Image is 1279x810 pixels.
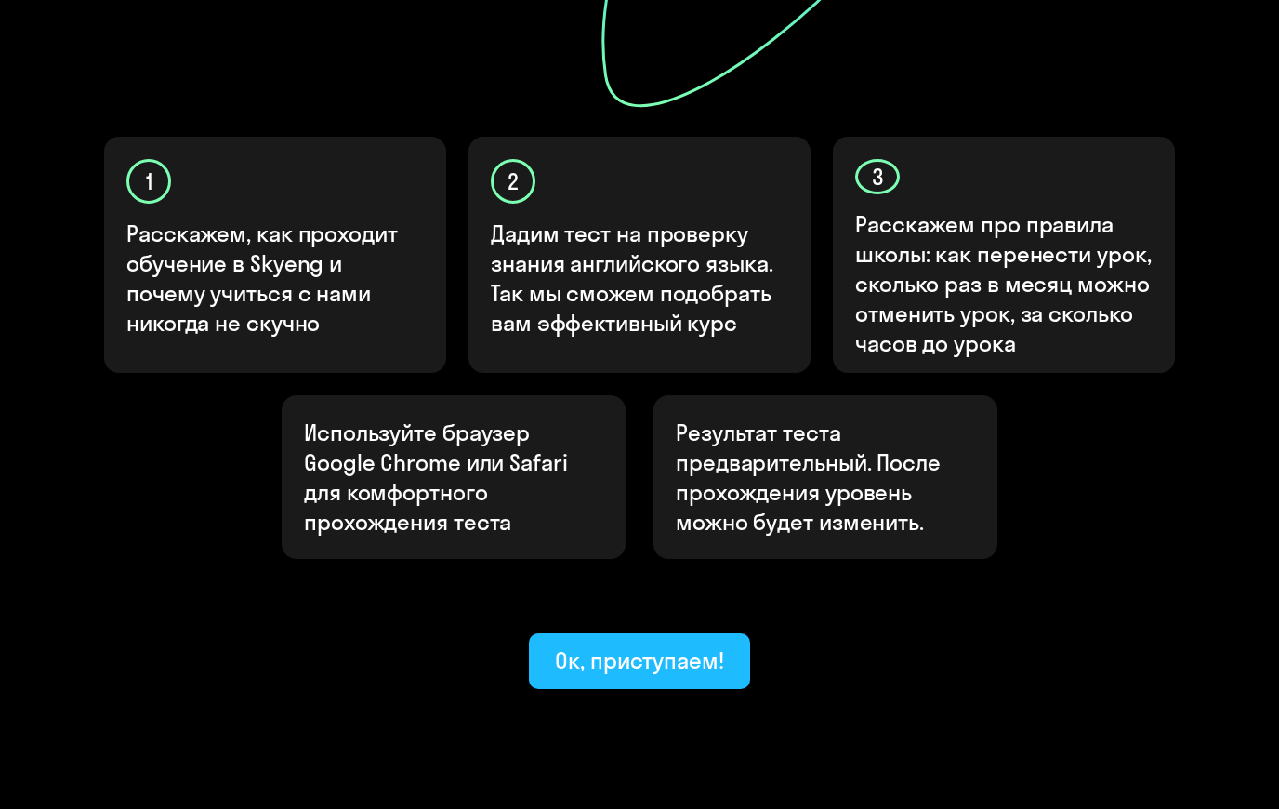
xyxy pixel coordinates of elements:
p: Используйте браузер Google Chrome или Safari для комфортного прохождения теста [304,418,603,538]
div: Ок, приступаем! [555,646,724,676]
div: 3 [855,160,900,195]
p: Расскажем про правила школы: как перенести урок, сколько раз в месяц можно отменить урок, за скол... [855,210,1154,359]
button: Ок, приступаем! [529,634,750,690]
p: Расскажем, как проходит обучение в Skyeng и почему учиться с нами никогда не скучно [126,219,426,339]
div: 1 [126,160,171,205]
p: Результат теста предварительный. После прохождения уровень можно будет изменить. [676,418,975,538]
p: Дадим тест на проверку знания английского языка. Так мы сможем подобрать вам эффективный курс [491,219,790,339]
div: 2 [491,160,535,205]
